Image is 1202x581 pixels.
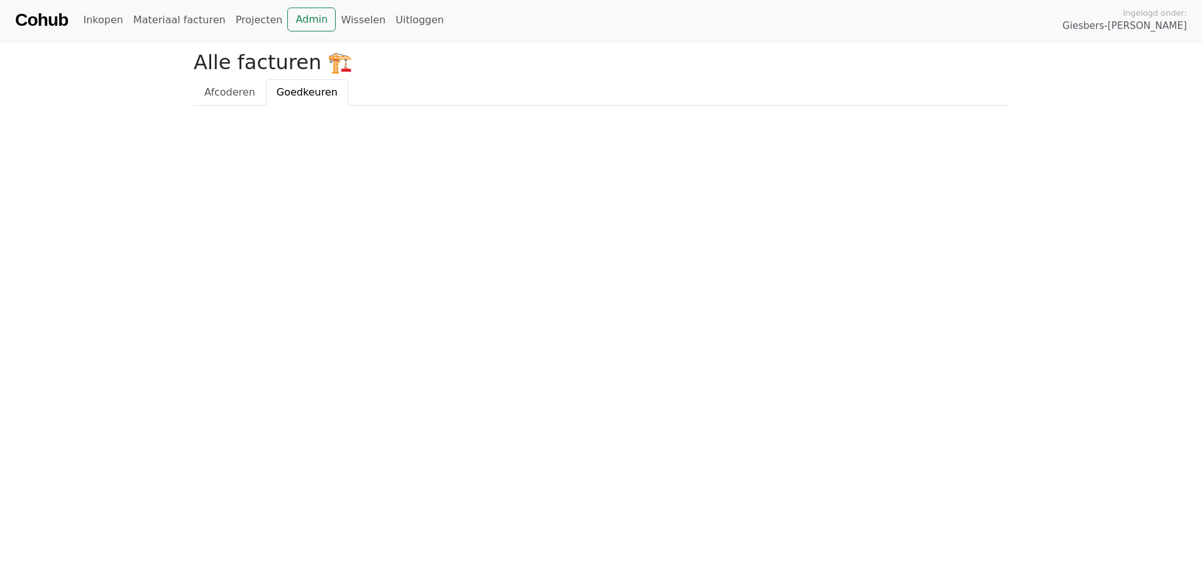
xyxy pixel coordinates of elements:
[194,50,1008,74] h2: Alle facturen 🏗️
[1123,7,1187,19] span: Ingelogd onder:
[336,8,390,33] a: Wisselen
[1062,19,1187,33] span: Giesbers-[PERSON_NAME]
[194,79,266,106] a: Afcoderen
[231,8,288,33] a: Projecten
[128,8,231,33] a: Materiaal facturen
[277,86,338,98] span: Goedkeuren
[287,8,336,31] a: Admin
[204,86,255,98] span: Afcoderen
[78,8,128,33] a: Inkopen
[266,79,348,106] a: Goedkeuren
[390,8,449,33] a: Uitloggen
[15,5,68,35] a: Cohub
